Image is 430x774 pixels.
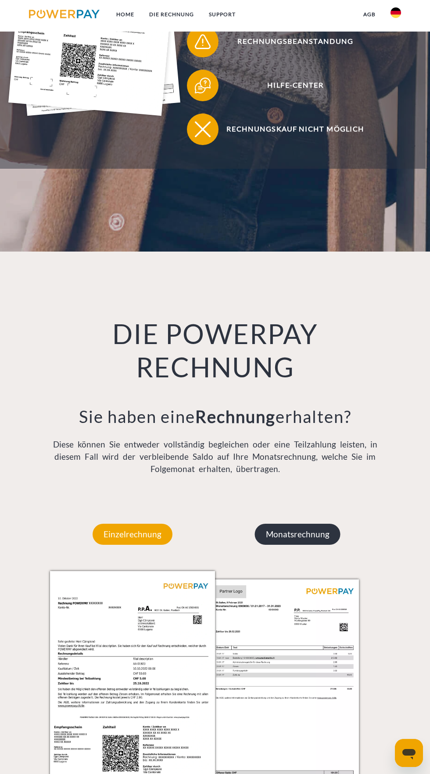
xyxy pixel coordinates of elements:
[193,76,213,96] img: qb_help.svg
[93,524,172,545] p: Einzelrechnung
[391,7,401,18] img: de
[176,24,404,59] a: Rechnungsbeanstandung
[50,406,380,427] h3: Sie haben eine erhalten?
[109,7,142,22] a: Home
[176,68,404,103] a: Hilfe-Center
[142,7,201,22] a: DIE RECHNUNG
[187,70,392,101] button: Hilfe-Center
[187,26,392,57] button: Rechnungsbeanstandung
[199,26,392,57] span: Rechnungsbeanstandung
[193,120,213,139] img: qb_close.svg
[199,114,392,145] span: Rechnungskauf nicht möglich
[187,114,392,145] button: Rechnungskauf nicht möglich
[356,7,383,22] a: agb
[199,70,392,101] span: Hilfe-Center
[201,7,243,22] a: SUPPORT
[29,10,100,18] img: logo-powerpay.svg
[193,32,213,52] img: qb_warning.svg
[50,317,380,384] h1: DIE POWERPAY RECHNUNG
[176,112,404,147] a: Rechnungskauf nicht möglich
[255,524,340,545] p: Monatsrechnung
[50,438,380,476] p: Diese können Sie entweder vollständig begleichen oder eine Teilzahlung leisten, in diesem Fall wi...
[395,739,423,767] iframe: Schaltfläche zum Öffnen des Messaging-Fensters
[195,406,276,426] b: Rechnung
